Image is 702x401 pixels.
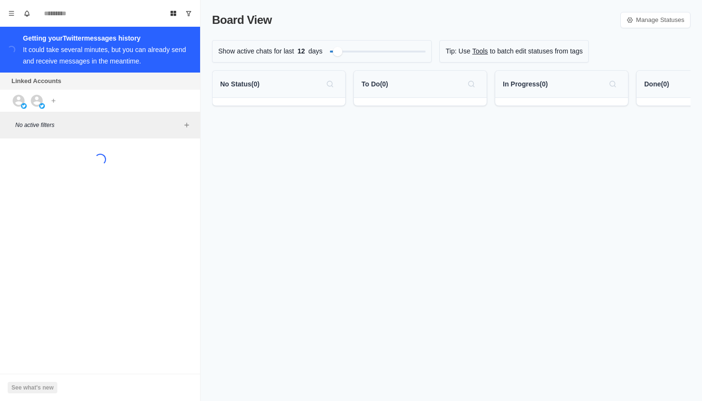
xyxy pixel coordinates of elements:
div: Filter by activity days [333,47,342,56]
a: Tools [472,46,488,56]
p: No active filters [15,121,181,129]
button: Notifications [19,6,34,21]
p: Tip: Use [446,46,470,56]
p: No Status ( 0 ) [220,79,259,89]
p: To Do ( 0 ) [362,79,388,89]
img: picture [21,103,27,109]
button: See what's new [8,382,57,393]
p: days [308,46,323,56]
p: Linked Accounts [11,76,61,86]
img: picture [39,103,45,109]
a: Manage Statuses [620,12,691,28]
div: Getting your Twitter messages history [23,32,189,44]
span: 12 [294,46,308,56]
p: Show active chats for last [218,46,294,56]
button: Board View [166,6,181,21]
p: Board View [212,11,272,29]
button: Show unread conversations [181,6,196,21]
p: Done ( 0 ) [644,79,669,89]
button: Add filters [181,119,192,131]
div: It could take several minutes, but you can already send and receive messages in the meantime. [23,46,186,65]
button: Add account [48,95,59,106]
button: Search [464,76,479,92]
p: to batch edit statuses from tags [490,46,583,56]
button: Menu [4,6,19,21]
p: In Progress ( 0 ) [503,79,548,89]
button: Search [605,76,620,92]
button: Search [322,76,338,92]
